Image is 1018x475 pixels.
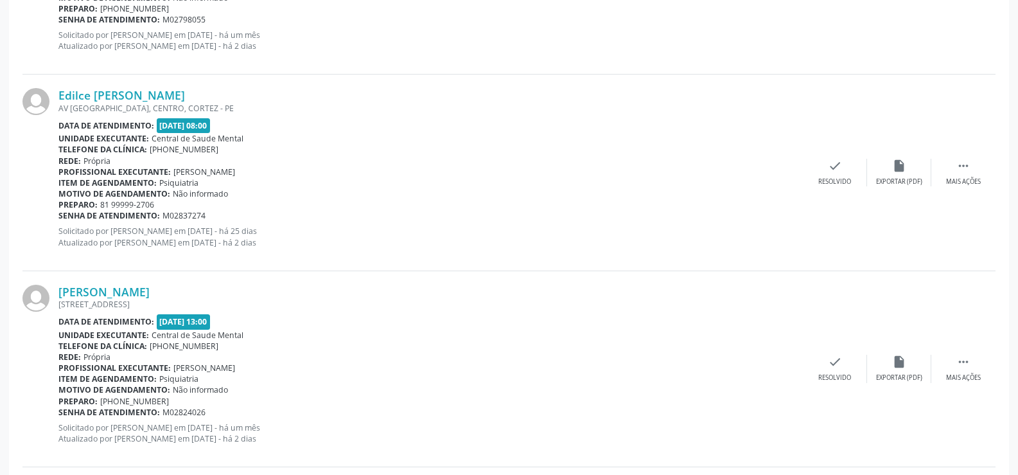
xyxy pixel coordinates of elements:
[58,330,149,341] b: Unidade executante:
[58,373,157,384] b: Item de agendamento:
[152,133,243,144] span: Central de Saude Mental
[58,316,154,327] b: Data de atendimento:
[828,159,842,173] i: check
[22,285,49,312] img: img
[58,199,98,210] b: Preparo:
[892,355,906,369] i: insert_drive_file
[58,422,803,444] p: Solicitado por [PERSON_NAME] em [DATE] - há um mês Atualizado por [PERSON_NAME] em [DATE] - há 2 ...
[58,133,149,144] b: Unidade executante:
[150,341,218,352] span: [PHONE_NUMBER]
[58,120,154,131] b: Data de atendimento:
[173,188,228,199] span: Não informado
[58,177,157,188] b: Item de agendamento:
[157,314,211,329] span: [DATE] 13:00
[58,363,171,373] b: Profissional executante:
[159,177,198,188] span: Psiquiatria
[58,30,803,51] p: Solicitado por [PERSON_NAME] em [DATE] - há um mês Atualizado por [PERSON_NAME] em [DATE] - há 2 ...
[162,407,206,418] span: M02824026
[58,285,150,299] a: [PERSON_NAME]
[58,144,147,155] b: Telefone da clínica:
[876,373,922,382] div: Exportar (PDF)
[58,14,160,25] b: Senha de atendimento:
[58,188,170,199] b: Motivo de agendamento:
[58,341,147,352] b: Telefone da clínica:
[22,88,49,115] img: img
[58,226,803,247] p: Solicitado por [PERSON_NAME] em [DATE] - há 25 dias Atualizado por [PERSON_NAME] em [DATE] - há 2...
[956,159,970,173] i: 
[876,177,922,186] div: Exportar (PDF)
[159,373,198,384] span: Psiquiatria
[83,352,110,363] span: Própria
[100,3,169,14] span: [PHONE_NUMBER]
[100,396,169,407] span: [PHONE_NUMBER]
[818,177,851,186] div: Resolvido
[892,159,906,173] i: insert_drive_file
[83,156,110,166] span: Própria
[173,363,235,373] span: [PERSON_NAME]
[173,384,228,395] span: Não informado
[58,384,170,395] b: Motivo de agendamento:
[58,166,171,177] b: Profissional executante:
[100,199,154,210] span: 81 99999-2706
[818,373,851,382] div: Resolvido
[58,396,98,407] b: Preparo:
[58,407,160,418] b: Senha de atendimento:
[162,14,206,25] span: M02798055
[58,352,81,363] b: Rede:
[946,373,981,382] div: Mais ações
[58,103,803,114] div: AV [GEOGRAPHIC_DATA], CENTRO, CORTEZ - PE
[58,88,185,102] a: Edilce [PERSON_NAME]
[58,3,98,14] b: Preparo:
[828,355,842,369] i: check
[150,144,218,155] span: [PHONE_NUMBER]
[956,355,970,369] i: 
[157,118,211,133] span: [DATE] 08:00
[162,210,206,221] span: M02837274
[58,299,803,310] div: [STREET_ADDRESS]
[152,330,243,341] span: Central de Saude Mental
[173,166,235,177] span: [PERSON_NAME]
[58,210,160,221] b: Senha de atendimento:
[58,156,81,166] b: Rede:
[946,177,981,186] div: Mais ações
